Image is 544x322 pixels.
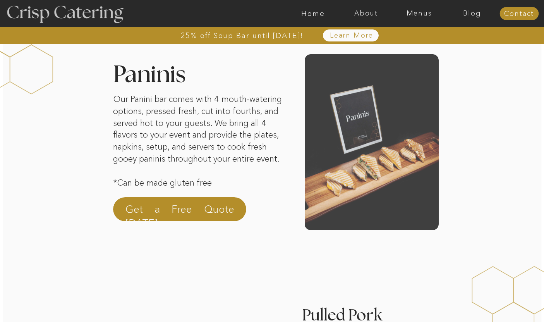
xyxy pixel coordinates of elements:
a: Blog [446,10,499,17]
a: 25% off Soup Bar until [DATE]! [153,32,331,40]
a: Learn More [312,32,391,40]
a: Home [287,10,340,17]
a: About [340,10,393,17]
a: Menus [393,10,446,17]
a: Get a Free Quote [DATE] [125,202,234,221]
h2: Paninis [113,64,262,84]
p: Our Panini bar comes with 4 mouth-watering options, pressed fresh, cut into fourths, and served h... [113,93,285,201]
a: Contact [499,10,539,18]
